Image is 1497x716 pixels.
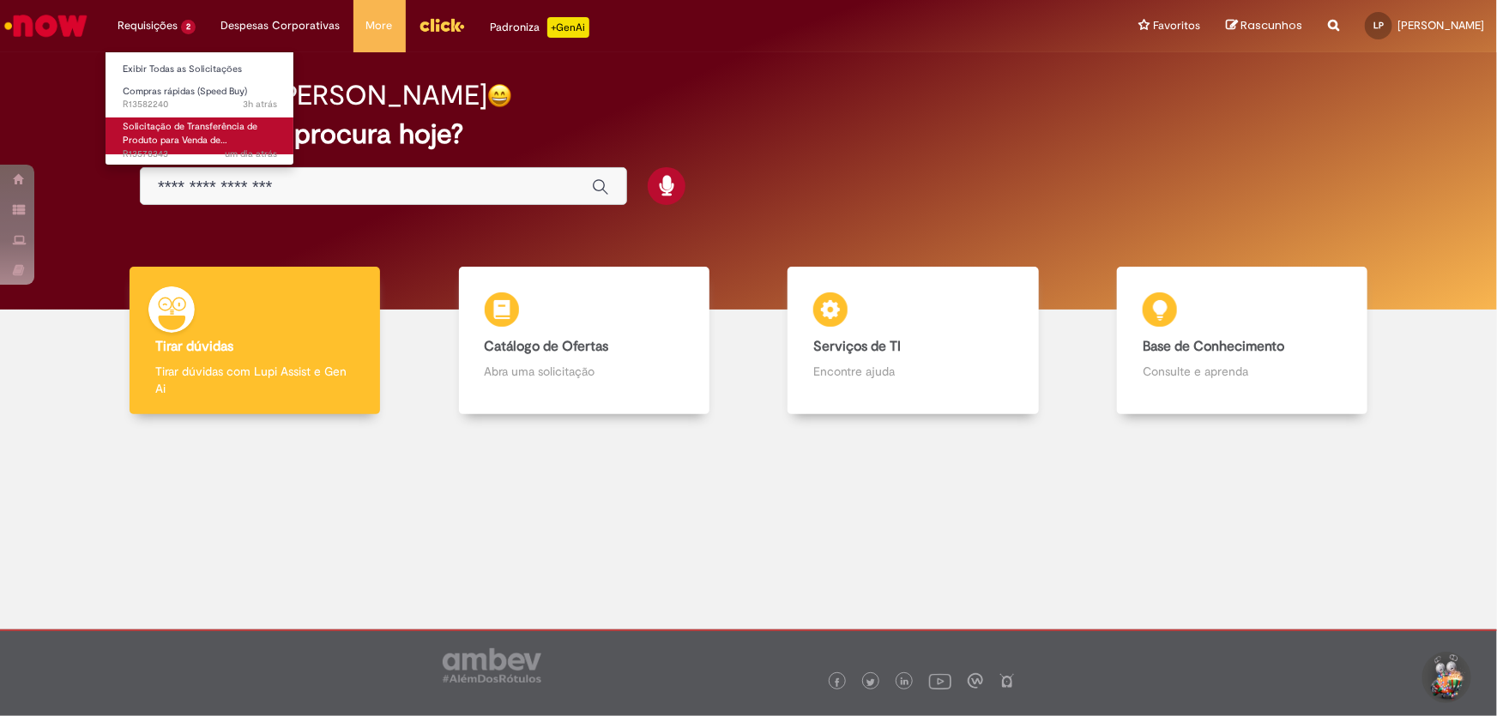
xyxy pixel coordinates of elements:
div: Padroniza [491,17,589,38]
a: Tirar dúvidas Tirar dúvidas com Lupi Assist e Gen Ai [90,267,420,415]
p: Abra uma solicitação [485,363,684,380]
ul: Requisições [105,51,294,165]
h2: O que você procura hoje? [140,119,1357,149]
span: Despesas Corporativas [221,17,341,34]
img: happy-face.png [487,83,512,108]
img: ServiceNow [2,9,90,43]
time: 29/09/2025 16:53:17 [225,147,277,160]
p: Encontre ajuda [813,363,1012,380]
a: Exibir Todas as Solicitações [106,60,294,79]
a: Catálogo de Ofertas Abra uma solicitação [420,267,749,415]
img: logo_footer_facebook.png [833,678,842,687]
b: Catálogo de Ofertas [485,338,609,355]
img: logo_footer_naosei.png [999,673,1015,689]
span: um dia atrás [225,147,277,160]
img: logo_footer_ambev_rotulo_gray.png [443,648,541,683]
span: Solicitação de Transferência de Produto para Venda de… [123,120,257,147]
span: R13582240 [123,98,277,111]
button: Iniciar Conversa de Suporte [1420,652,1471,703]
img: logo_footer_linkedin.png [901,677,909,688]
img: logo_footer_youtube.png [929,670,951,692]
b: Serviços de TI [813,338,901,355]
span: Compras rápidas (Speed Buy) [123,85,247,98]
b: Tirar dúvidas [155,338,233,355]
span: Favoritos [1153,17,1200,34]
span: Requisições [118,17,178,34]
span: R13578343 [123,147,277,161]
a: Rascunhos [1226,18,1302,34]
a: Base de Conhecimento Consulte e aprenda [1077,267,1407,415]
b: Base de Conhecimento [1143,338,1284,355]
img: logo_footer_twitter.png [866,678,875,687]
img: click_logo_yellow_360x200.png [419,12,465,38]
p: +GenAi [547,17,589,38]
p: Tirar dúvidas com Lupi Assist e Gen Ai [155,363,354,397]
span: [PERSON_NAME] [1397,18,1484,33]
span: 2 [181,20,196,34]
a: Serviços de TI Encontre ajuda [749,267,1078,415]
span: Rascunhos [1240,17,1302,33]
span: More [366,17,393,34]
h2: Boa tarde, [PERSON_NAME] [140,81,487,111]
span: LP [1373,20,1384,31]
img: logo_footer_workplace.png [968,673,983,689]
a: Aberto R13582240 : Compras rápidas (Speed Buy) [106,82,294,114]
p: Consulte e aprenda [1143,363,1342,380]
span: 3h atrás [243,98,277,111]
a: Aberto R13578343 : Solicitação de Transferência de Produto para Venda de Funcionário [106,117,294,154]
time: 30/09/2025 15:17:21 [243,98,277,111]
